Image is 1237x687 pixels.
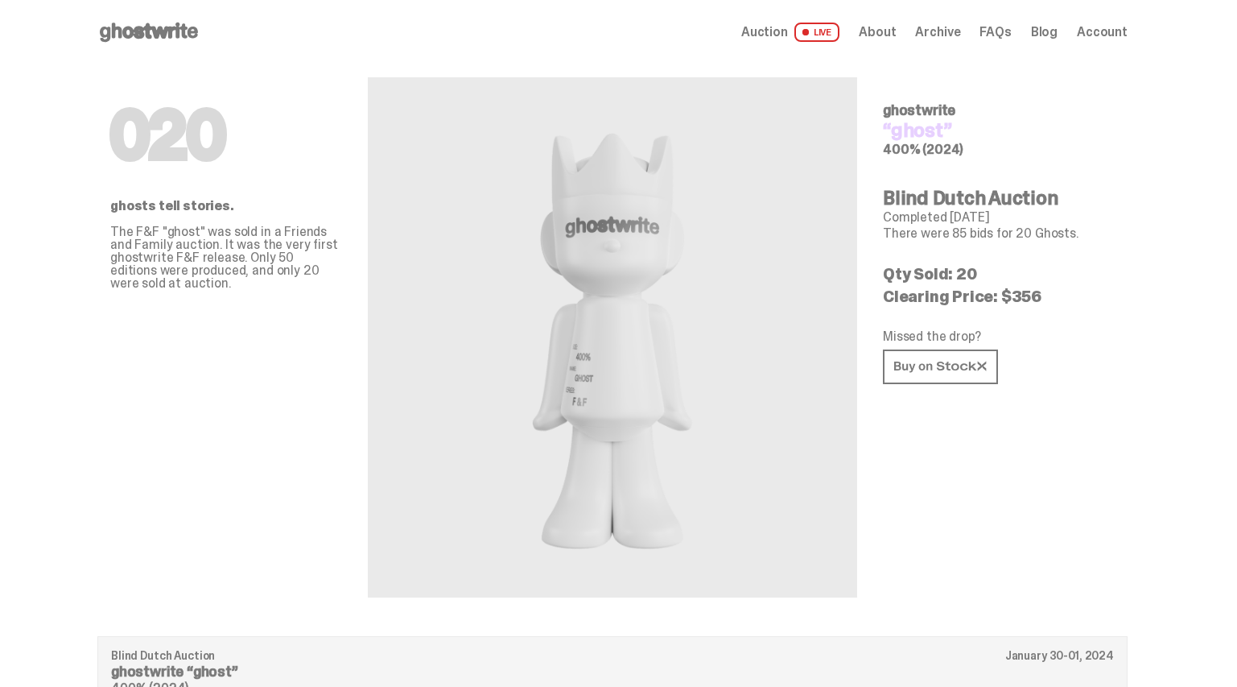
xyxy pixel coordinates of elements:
h4: Blind Dutch Auction [883,188,1115,208]
a: About [859,26,896,39]
p: Qty Sold: 20 [883,266,1115,282]
span: Auction [741,26,788,39]
h1: 020 [110,103,342,168]
p: Missed the drop? [883,330,1115,343]
p: January 30-01, 2024 [1005,650,1114,661]
h4: “ghost” [883,121,1115,140]
p: The F&F "ghost" was sold in a Friends and Family auction. It was the very first ghostwrite F&F re... [110,226,342,290]
span: ghostwrite [883,101,955,120]
p: Blind Dutch Auction [111,650,1114,661]
a: Auction LIVE [741,23,839,42]
span: 400% (2024) [883,141,963,158]
a: Account [1077,26,1128,39]
p: ghosts tell stories. [110,200,342,213]
p: Completed [DATE] [883,211,1115,224]
p: Clearing Price: $356 [883,288,1115,304]
img: ghostwrite&ldquo;ghost&rdquo; [488,116,736,559]
a: Archive [915,26,960,39]
p: There were 85 bids for 20 Ghosts. [883,227,1115,240]
a: Blog [1031,26,1058,39]
span: LIVE [794,23,840,42]
p: ghostwrite “ghost” [111,664,1114,679]
a: FAQs [979,26,1011,39]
